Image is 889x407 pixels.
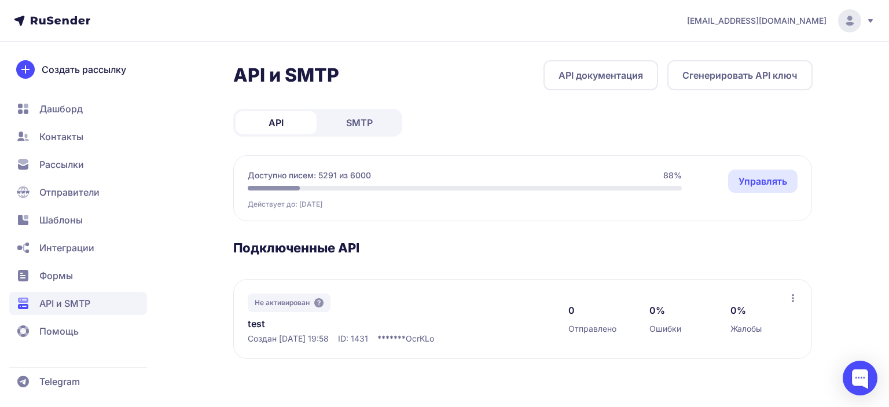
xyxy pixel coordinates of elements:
h3: Подключенные API [233,240,813,256]
span: Отправлено [568,323,616,335]
span: Контакты [39,130,83,144]
a: SMTP [319,111,400,134]
a: API [236,111,317,134]
span: Интеграции [39,241,94,255]
span: Формы [39,269,73,283]
span: Ошибки [649,323,681,335]
a: API документация [543,60,658,90]
span: SMTP [346,116,373,130]
span: OcrKLo [406,333,434,344]
span: 88% [663,170,682,181]
span: Создан [DATE] 19:58 [248,333,329,344]
span: 0 [568,303,575,317]
span: Шаблоны [39,213,83,227]
a: test [248,317,485,331]
span: Создать рассылку [42,63,126,76]
a: Управлять [728,170,798,193]
span: Дашборд [39,102,83,116]
span: Жалобы [730,323,762,335]
span: Действует до: [DATE] [248,200,322,209]
span: API [269,116,284,130]
span: 0% [649,303,665,317]
span: Помощь [39,324,79,338]
button: Сгенерировать API ключ [667,60,813,90]
span: 0% [730,303,746,317]
span: API и SMTP [39,296,90,310]
span: Доступно писем: 5291 из 6000 [248,170,371,181]
span: Рассылки [39,157,84,171]
span: ID: 1431 [338,333,368,344]
h2: API и SMTP [233,64,339,87]
a: Telegram [9,370,147,393]
span: Telegram [39,375,80,388]
span: [EMAIL_ADDRESS][DOMAIN_NAME] [687,15,826,27]
span: Не активирован [255,298,310,307]
span: Отправители [39,185,100,199]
